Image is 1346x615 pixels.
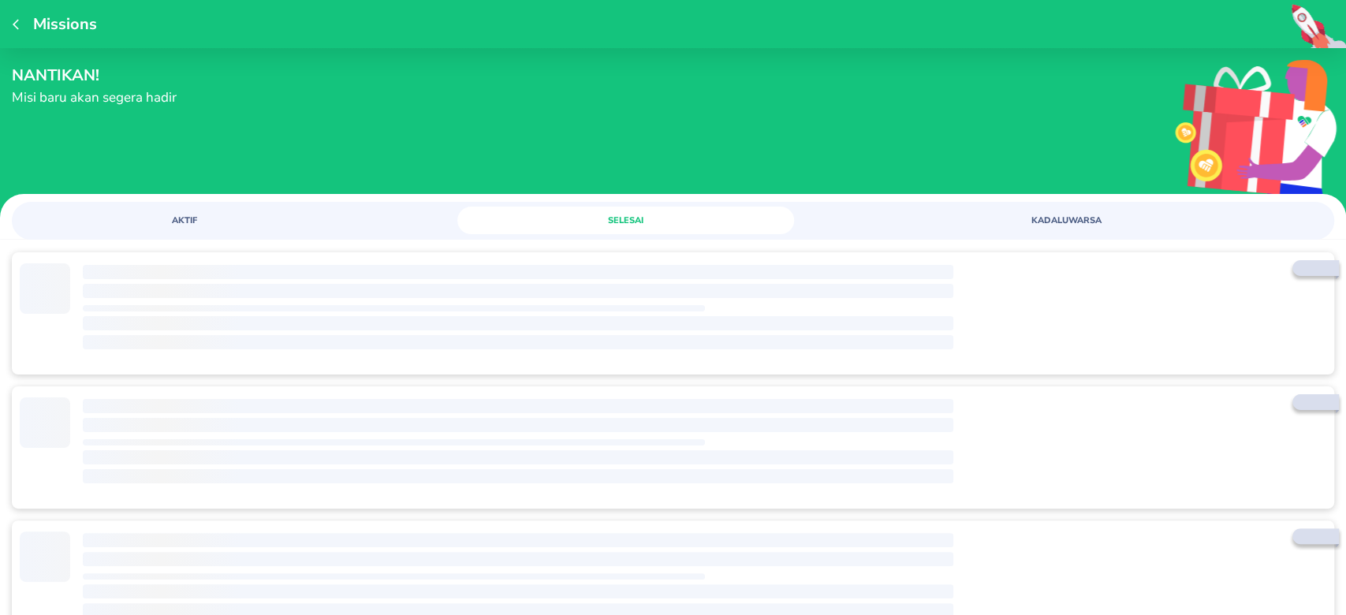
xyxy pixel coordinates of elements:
[908,214,1225,226] span: KADALUWARSA
[83,450,953,464] span: ‌
[12,64,662,88] p: Nantikan!
[20,397,70,448] span: ‌
[26,214,344,226] span: AKTIF
[83,469,953,483] span: ‌
[83,439,705,445] span: ‌
[467,214,785,226] span: SELESAI
[83,316,953,330] span: ‌
[20,263,70,314] span: ‌
[83,584,953,598] span: ‌
[83,552,953,566] span: ‌
[83,335,953,349] span: ‌
[17,207,448,234] a: AKTIF
[457,207,889,234] a: SELESAI
[83,418,953,432] span: ‌
[25,13,97,35] p: Missions
[83,305,705,311] span: ‌
[20,531,70,582] span: ‌
[83,573,705,580] span: ‌
[83,399,953,413] span: ‌
[12,88,662,108] p: Misi baru akan segera hadir
[83,533,953,547] span: ‌
[12,202,1334,234] div: loyalty mission tabs
[898,207,1329,234] a: KADALUWARSA
[83,284,953,298] span: ‌
[83,265,953,279] span: ‌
